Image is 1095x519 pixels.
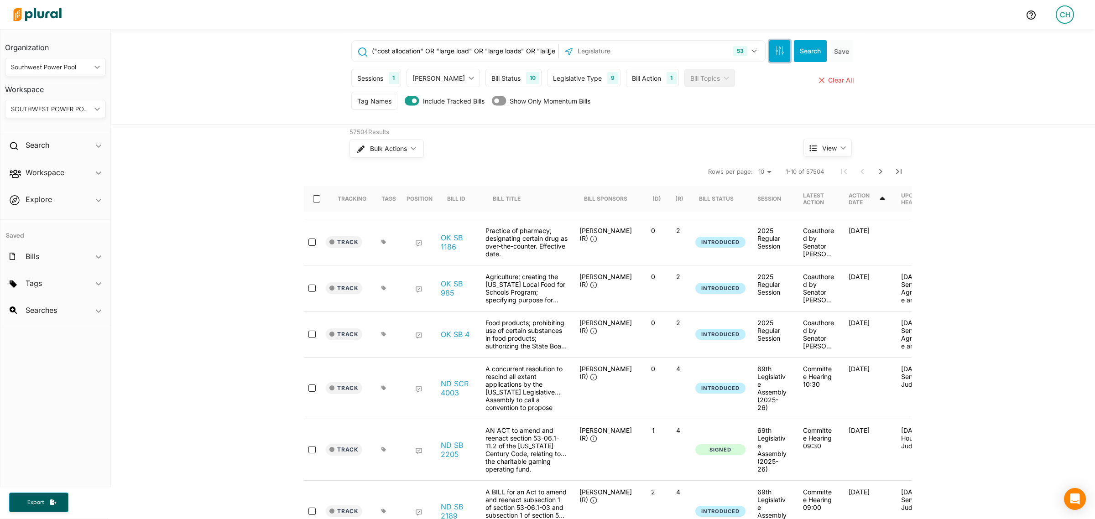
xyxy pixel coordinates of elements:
[308,384,316,392] input: select-row-state-nd-69-scr4003
[326,505,362,517] button: Track
[338,195,366,202] div: Tracking
[644,273,662,280] p: 0
[579,319,632,334] span: [PERSON_NAME] (R)
[803,192,834,206] div: Latest Action
[441,441,475,459] a: ND SB 2205
[830,40,853,62] button: Save
[371,42,556,60] input: Enter keywords, bill # or legislator name
[441,233,475,251] a: OK SB 1186
[389,72,398,84] div: 1
[308,331,316,338] input: select-row-state-ok-2025-sb4
[644,365,662,373] p: 0
[11,62,91,72] div: Southwest Power Pool
[415,386,422,393] div: Add Position Statement
[1056,5,1074,24] div: CH
[652,186,661,212] div: (D)
[901,319,932,350] p: [DATE] - Senate Agriculture and Wildlife
[326,282,362,294] button: Track
[5,34,106,54] h3: Organization
[817,69,856,92] button: Clear All
[579,273,632,288] span: [PERSON_NAME] (R)
[796,365,841,411] div: Committee Hearing 10:30
[669,426,687,434] p: 4
[493,195,521,202] div: Bill Title
[584,195,627,202] div: Bill Sponsors
[607,72,618,84] div: 9
[901,192,932,206] div: Upcoming Hearing
[577,42,674,60] input: Legislature
[775,46,784,54] span: Search Filters
[407,186,433,212] div: Position
[553,73,602,83] div: Legislative Type
[644,227,662,234] p: 0
[796,227,841,258] div: Coauthored by Senator [PERSON_NAME]
[901,273,932,304] p: [DATE] - Senate Agriculture and Wildlife
[757,319,788,342] div: 2025 Regular Session
[695,444,746,456] button: Signed
[21,498,50,506] span: Export
[841,273,894,304] div: [DATE]
[652,195,661,202] div: (D)
[481,319,572,350] div: Food products; prohibiting use of certain substances in food products; authorizing the State Boar...
[794,40,827,62] button: Search
[481,426,572,473] div: AN ACT to amend and reenact section 53-06.1-11.2 of the [US_STATE] Century Code, relating to the ...
[841,426,894,473] div: [DATE]
[441,330,469,339] a: OK SB 4
[849,186,886,212] div: Action Date
[349,140,424,158] button: Bulk Actions
[644,319,662,327] p: 0
[757,186,789,212] div: Session
[407,195,433,202] div: Position
[381,186,396,212] div: Tags
[690,73,720,83] div: Bill Topics
[381,385,386,391] div: Add tags
[695,506,746,517] button: Introduced
[308,446,316,453] input: select-row-state-nd-69-sb2205
[415,509,422,516] div: Add Position Statement
[669,227,687,234] p: 2
[835,162,853,181] button: First Page
[757,227,788,250] div: 2025 Regular Session
[481,227,572,258] div: Practice of pharmacy; designating certain drug as over-the-counter. Effective date.
[757,365,788,411] div: 69th Legislative Assembly (2025-26)
[308,508,316,515] input: select-row-state-nd-69-sb2189
[415,286,422,293] div: Add Position Statement
[349,128,769,137] div: 57504 Results
[757,273,788,296] div: 2025 Regular Session
[26,194,52,204] h2: Explore
[675,195,683,202] div: (R)
[803,186,834,212] div: Latest Action
[822,143,837,153] span: View
[1064,488,1086,510] div: Open Intercom Messenger
[526,72,539,84] div: 10
[326,444,362,456] button: Track
[441,379,475,397] a: ND SCR 4003
[730,42,763,60] button: 53
[584,186,627,212] div: Bill Sponsors
[675,186,683,212] div: (R)
[841,319,894,350] div: [DATE]
[447,186,474,212] div: Bill ID
[381,285,386,291] div: Add tags
[26,140,49,150] h2: Search
[26,251,39,261] h2: Bills
[415,240,422,247] div: Add Position Statement
[415,332,422,339] div: Add Position Statement
[632,73,661,83] div: Bill Action
[491,73,521,83] div: Bill Status
[695,237,746,248] button: Introduced
[695,329,746,340] button: Introduced
[901,426,932,450] p: [DATE] - House Judiciary
[1048,2,1081,27] a: CH
[493,186,529,212] div: Bill Title
[579,488,632,503] span: [PERSON_NAME] (R)
[415,447,422,455] div: Add Position Statement
[669,273,687,280] p: 2
[11,104,91,114] div: SOUTHWEST POWER POOL
[699,186,742,212] div: Bill Status
[901,186,940,212] div: Upcoming Hearing
[667,72,676,84] div: 1
[510,96,590,106] span: Show Only Momentum Bills
[901,488,932,511] p: [DATE] - Senate Judiciary
[695,383,746,394] button: Introduced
